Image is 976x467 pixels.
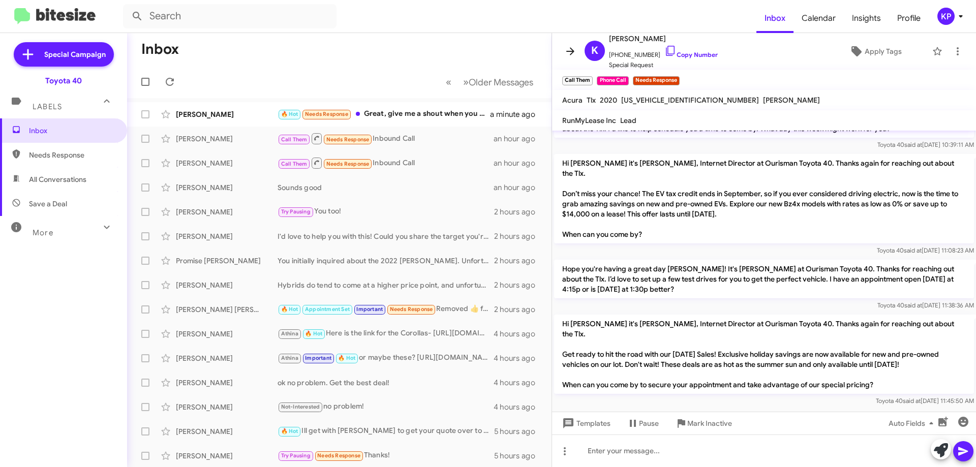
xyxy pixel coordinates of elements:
span: RunMyLease Inc [562,116,616,125]
div: a minute ago [490,109,543,119]
div: You too! [278,206,494,217]
button: Apply Tags [823,42,927,60]
span: [PERSON_NAME] [763,96,820,105]
div: Promise [PERSON_NAME] [176,256,278,266]
span: Try Pausing [281,452,311,459]
span: Templates [560,414,611,432]
p: Hi [PERSON_NAME] it's [PERSON_NAME], Internet Director at Ourisman Toyota 40. Thanks again for re... [554,154,974,243]
small: Needs Response [633,76,680,85]
div: Here is the link for the Corollas- [URL][DOMAIN_NAME] [278,328,494,339]
div: 2 hours ago [494,280,543,290]
span: Toyota 40 [DATE] 11:08:23 AM [877,246,974,254]
span: Try Pausing [281,208,311,215]
span: Acura [562,96,583,105]
span: [PHONE_NUMBER] [609,45,718,60]
span: Calendar [794,4,844,33]
span: Pause [639,414,659,432]
span: Important [356,306,383,313]
span: said at [904,246,922,254]
span: said at [904,301,922,309]
div: Great, give me a shout when you get a chance [278,108,490,120]
span: Athina [281,330,298,337]
a: Copy Number [664,51,718,58]
span: said at [903,397,921,404]
div: 4 hours ago [494,378,543,388]
div: [PERSON_NAME] [176,134,278,144]
div: You initially inquired about the 2022 [PERSON_NAME]. Unfortunately, that one did sell. We have a ... [278,256,494,266]
span: Needs Response [305,111,348,117]
span: Inbox [29,126,115,136]
a: Inbox [756,4,794,33]
span: said at [904,141,922,148]
span: Special Campaign [44,49,106,59]
small: Call Them [562,76,593,85]
div: Removed ‌👍‌ from “ I just left you a voicemail if you would like to talk about this. My adjustmen... [278,303,494,315]
span: Mark Inactive [687,414,732,432]
button: Previous [440,72,457,92]
div: an hour ago [494,134,543,144]
span: Tlx [587,96,596,105]
div: KP [937,8,955,25]
span: Apply Tags [865,42,902,60]
span: 2020 [600,96,617,105]
input: Search [123,4,337,28]
span: Save a Deal [29,199,67,209]
span: Important [305,355,331,361]
div: [PERSON_NAME] [176,231,278,241]
div: [PERSON_NAME] [176,378,278,388]
div: Ill get with [PERSON_NAME] to get your quote over to you [278,425,494,437]
span: 🔥 Hot [305,330,322,337]
span: [US_VEHICLE_IDENTIFICATION_NUMBER] [621,96,759,105]
div: Sounds good [278,182,494,193]
div: [PERSON_NAME] [176,158,278,168]
span: Needs Response [326,136,370,143]
span: Needs Response [390,306,433,313]
div: [PERSON_NAME] [176,109,278,119]
span: Labels [33,102,62,111]
div: [PERSON_NAME] [176,329,278,339]
span: Call Them [281,136,308,143]
div: [PERSON_NAME] [176,451,278,461]
p: Hope you're having a great day [PERSON_NAME]! It's [PERSON_NAME] at Ourisman Toyota 40. Thanks fo... [554,260,974,298]
div: [PERSON_NAME] [176,426,278,437]
span: K [591,43,598,59]
span: Needs Response [326,161,370,167]
div: [PERSON_NAME] [176,280,278,290]
div: Inbound Call [278,157,494,169]
h1: Inbox [141,41,179,57]
span: Toyota 40 [DATE] 11:38:36 AM [877,301,974,309]
button: Pause [619,414,667,432]
a: Insights [844,4,889,33]
div: I'd love to help you with this! Could you share the target you're aiming for so I can find someth... [278,231,494,241]
div: 2 hours ago [494,231,543,241]
div: [PERSON_NAME] [176,402,278,412]
div: Toyota 40 [45,76,82,86]
span: Toyota 40 [DATE] 11:45:50 AM [876,397,974,404]
span: Special Request [609,60,718,70]
div: 2 hours ago [494,207,543,217]
div: Inbound Call [278,132,494,145]
div: [PERSON_NAME] [176,207,278,217]
button: Templates [552,414,619,432]
span: Appointment Set [305,306,350,313]
span: All Conversations [29,174,86,184]
span: Lead [620,116,636,125]
div: 4 hours ago [494,402,543,412]
div: Hybrids do tend to come at a higher price point, and unfortunately, I don't have any options avai... [278,280,494,290]
button: Auto Fields [880,414,945,432]
span: 🔥 Hot [281,306,298,313]
span: More [33,228,53,237]
div: 2 hours ago [494,304,543,315]
div: 4 hours ago [494,329,543,339]
a: Profile [889,4,929,33]
span: » [463,76,469,88]
button: Next [457,72,539,92]
div: 5 hours ago [494,451,543,461]
div: [PERSON_NAME] [PERSON_NAME] [176,304,278,315]
span: Auto Fields [889,414,937,432]
div: [PERSON_NAME] [176,353,278,363]
button: Mark Inactive [667,414,740,432]
span: 🔥 Hot [338,355,355,361]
